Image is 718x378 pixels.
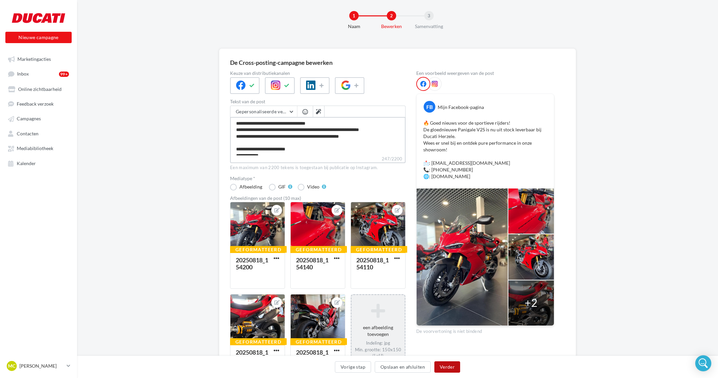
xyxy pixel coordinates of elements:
[17,56,51,62] span: Marketingacties
[335,361,371,373] button: Vorige stap
[59,72,69,77] div: 99+
[19,363,64,369] p: [PERSON_NAME]
[4,68,73,80] a: Inbox99+
[424,11,434,20] div: 3
[4,53,73,65] a: Marketingacties
[423,120,547,180] p: 🔥 Goed nieuws voor de sportieve rijders! De gloednieuwe Panigale V2S is nu uit stock leverbaar bi...
[230,196,406,201] div: Afbeeldingen van de post (10 max)
[230,246,287,253] div: Geformatteerd
[230,155,406,163] label: 247/2200
[236,109,292,114] span: Gepersonaliseerde velden
[387,11,396,20] div: 2
[296,256,329,271] div: 20250818_154140
[4,83,73,95] a: Online zichtbaarheid
[230,71,406,76] label: Keuze van distributiekanalen
[5,32,72,43] button: Nieuwe campagne
[5,360,72,372] a: MC [PERSON_NAME]
[351,246,407,253] div: Geformatteerd
[239,184,262,189] div: Afbeelding
[290,338,347,346] div: Geformatteerd
[438,104,484,111] div: Mijn Facebook-pagina
[296,349,329,363] div: 20250818_154124
[416,326,554,335] div: De voorvertoning is niet bindend
[4,142,73,154] a: Mediabibliotheek
[236,256,268,271] div: 20250818_154200
[375,361,431,373] button: Opslaan en afsluiten
[416,71,554,76] div: Een voorbeeld weergeven van de post
[17,116,41,122] span: Campagnes
[424,101,435,113] div: FB
[17,101,54,107] span: Feedback verzoek
[236,349,268,363] div: 20250818_154146
[408,23,450,30] div: Samenvatting
[230,338,287,346] div: Geformatteerd
[17,131,39,136] span: Contacten
[4,157,73,169] a: Kalender
[230,59,333,66] div: De Cross-posting-campagne bewerken
[230,99,406,104] label: Tekst van de post
[4,127,73,139] a: Contacten
[695,355,711,371] div: Open Intercom Messenger
[230,176,406,181] label: Mediatype *
[278,184,286,189] div: GIF
[17,160,36,166] span: Kalender
[349,11,359,20] div: 1
[4,112,73,124] a: Campagnes
[17,146,53,151] span: Mediabibliotheek
[307,184,319,189] div: Video
[333,23,375,30] div: Naam
[17,71,29,77] span: Inbox
[370,23,413,30] div: Bewerken
[434,361,460,373] button: Verder
[356,256,389,271] div: 20250818_154110
[230,165,406,171] div: Een maximum van 2200 tekens is toegestaan bij publicatie op Instagram.
[230,106,297,117] button: Gepersonaliseerde velden
[525,295,537,310] div: +2
[290,246,347,253] div: Geformatteerd
[4,98,73,110] a: Feedback verzoek
[18,86,62,92] span: Online zichtbaarheid
[8,363,15,369] span: MC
